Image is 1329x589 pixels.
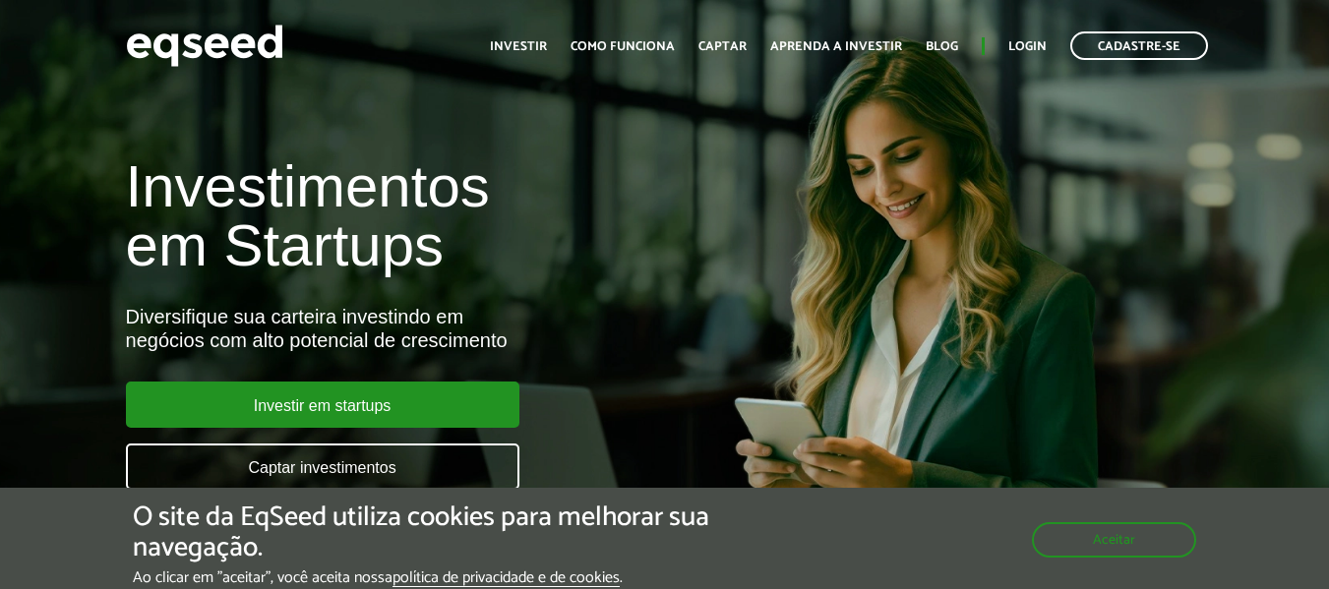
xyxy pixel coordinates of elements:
a: Login [1008,40,1047,53]
p: Ao clicar em "aceitar", você aceita nossa . [133,568,770,587]
h1: Investimentos em Startups [126,157,761,275]
a: Aprenda a investir [770,40,902,53]
a: Captar investimentos [126,443,519,490]
button: Aceitar [1032,522,1196,558]
a: Investir [490,40,547,53]
a: Blog [926,40,958,53]
a: Cadastre-se [1070,31,1208,60]
a: política de privacidade e de cookies [393,570,620,587]
img: EqSeed [126,20,283,72]
a: Como funciona [571,40,675,53]
div: Diversifique sua carteira investindo em negócios com alto potencial de crescimento [126,305,761,352]
a: Investir em startups [126,382,519,428]
h5: O site da EqSeed utiliza cookies para melhorar sua navegação. [133,502,770,563]
a: Captar [698,40,747,53]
